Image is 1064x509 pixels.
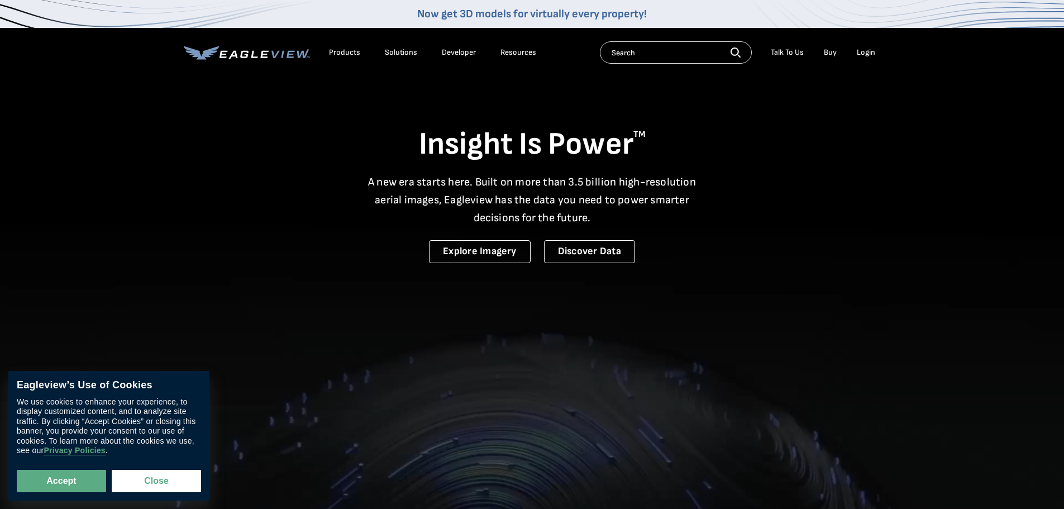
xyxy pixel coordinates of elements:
[500,47,536,58] div: Resources
[442,47,476,58] a: Developer
[385,47,417,58] div: Solutions
[17,397,201,456] div: We use cookies to enhance your experience, to display customized content, and to analyze site tra...
[17,470,106,492] button: Accept
[771,47,804,58] div: Talk To Us
[184,125,881,164] h1: Insight Is Power
[361,173,703,227] p: A new era starts here. Built on more than 3.5 billion high-resolution aerial images, Eagleview ha...
[600,41,752,64] input: Search
[17,379,201,392] div: Eagleview’s Use of Cookies
[112,470,201,492] button: Close
[429,240,531,263] a: Explore Imagery
[329,47,360,58] div: Products
[44,446,105,456] a: Privacy Policies
[857,47,875,58] div: Login
[633,129,646,140] sup: TM
[824,47,837,58] a: Buy
[544,240,635,263] a: Discover Data
[417,7,647,21] a: Now get 3D models for virtually every property!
